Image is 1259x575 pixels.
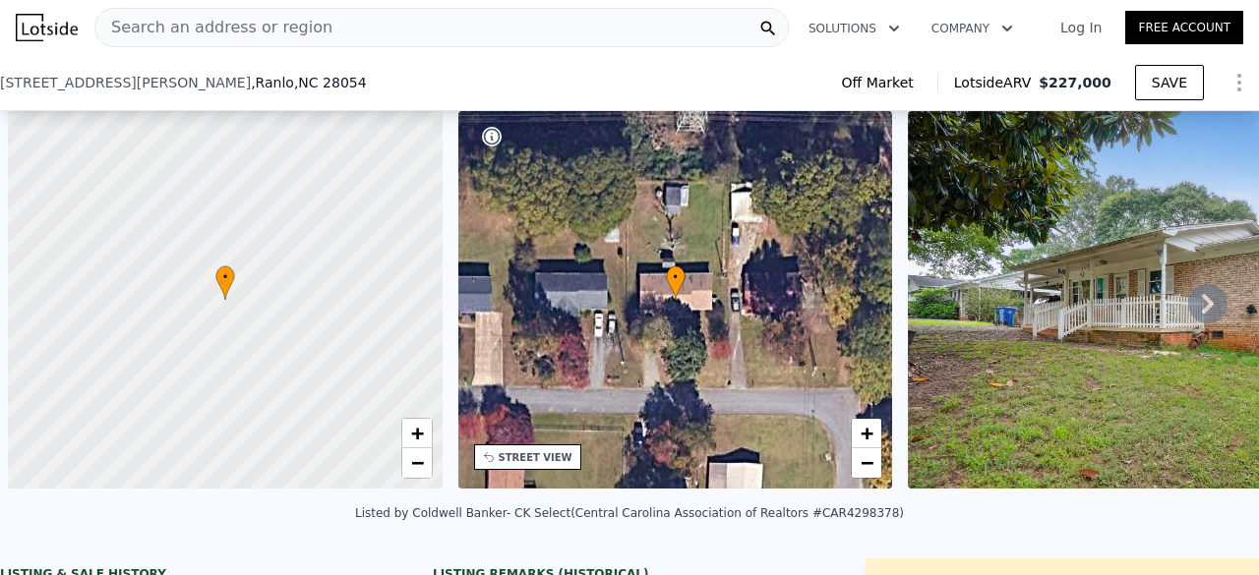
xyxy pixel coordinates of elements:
[861,421,873,445] span: +
[95,16,332,39] span: Search an address or region
[1220,63,1259,102] button: Show Options
[410,450,423,475] span: −
[402,419,432,448] a: Zoom in
[355,506,904,520] div: Listed by Coldwell Banker- CK Select (Central Carolina Association of Realtors #CAR4298378)
[499,450,572,465] div: STREET VIEW
[215,268,235,286] span: •
[1125,11,1243,44] a: Free Account
[666,265,686,300] div: •
[1135,65,1204,100] button: SAVE
[852,448,881,478] a: Zoom out
[16,14,78,41] img: Lotside
[793,11,916,46] button: Solutions
[852,419,881,448] a: Zoom in
[666,268,686,286] span: •
[294,75,367,90] span: , NC 28054
[861,450,873,475] span: −
[402,448,432,478] a: Zoom out
[410,421,423,445] span: +
[842,73,922,92] span: Off Market
[916,11,1029,46] button: Company
[215,265,235,300] div: •
[1037,18,1125,37] a: Log In
[1039,75,1111,90] span: $227,000
[954,73,1039,92] span: Lotside ARV
[251,73,366,92] span: , Ranlo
